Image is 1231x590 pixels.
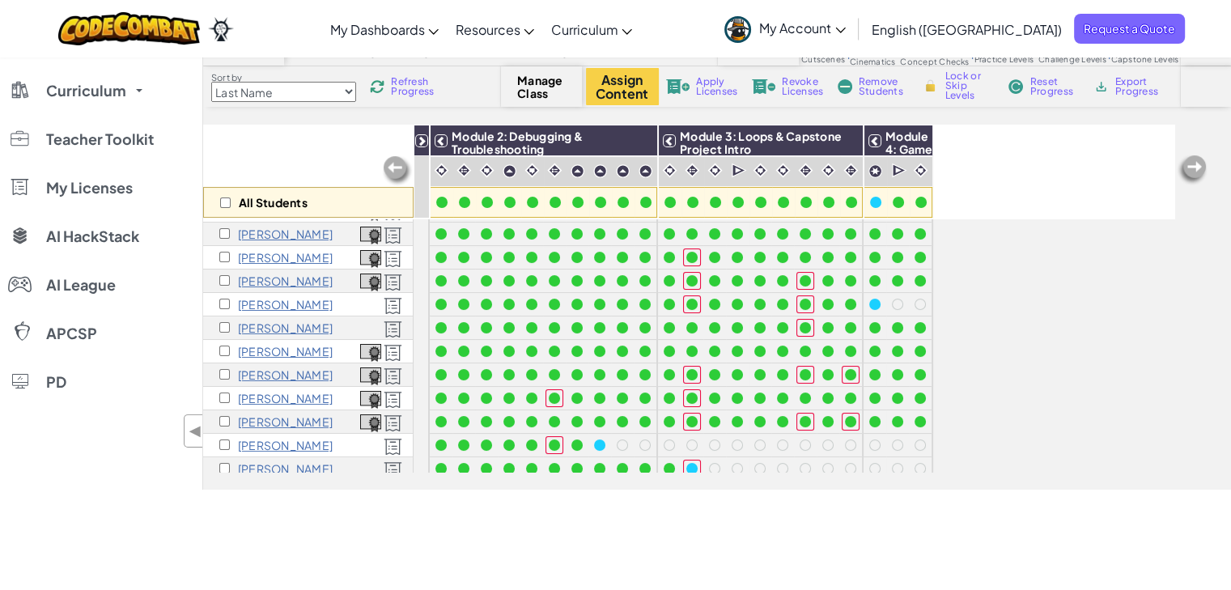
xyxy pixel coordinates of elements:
[360,344,381,362] img: certificate-icon.png
[384,391,402,409] img: Licensed
[1030,77,1079,96] span: Reset Progress
[974,55,1033,64] span: Practice Levels
[850,57,895,66] span: Cinematics
[517,74,565,100] span: Manage Class
[1115,77,1165,96] span: Export Progress
[189,419,202,443] span: ◀
[384,367,402,385] img: Licensed
[384,320,402,338] img: Licensed
[360,201,381,219] a: View Course Completion Certificate
[885,129,941,195] span: Module 4: Game Design & Capstone Project
[238,392,333,405] p: Jason Marquez
[586,68,659,105] button: Assign Content
[360,391,381,409] img: certificate-icon.png
[798,163,813,178] img: IconInteractive.svg
[360,342,381,360] a: View Course Completion Certificate
[864,7,1070,51] a: English ([GEOGRAPHIC_DATA])
[524,163,540,178] img: IconCinematic.svg
[360,274,381,291] img: certificate-icon.png
[680,129,842,156] span: Module 3: Loops & Capstone Project Intro
[662,163,677,178] img: IconCinematic.svg
[456,163,472,178] img: IconInteractive.svg
[384,461,402,479] img: Licensed
[616,164,630,178] img: IconPracticeLevel.svg
[238,227,333,240] p: Andres Gonzales
[593,164,607,178] img: IconPracticeLevel.svg
[58,12,200,45] img: CodeCombat logo
[360,250,381,268] img: certificate-icon.png
[775,163,791,178] img: IconCinematic.svg
[922,79,939,93] img: IconLock.svg
[1111,55,1178,64] span: Capstone Levels
[381,155,414,187] img: Arrow_Left_Inactive.png
[391,77,441,96] span: Refresh Progress
[542,7,640,51] a: Curriculum
[329,21,424,38] span: My Dashboards
[238,251,333,264] p: Kaylen Green
[479,163,495,178] img: IconCinematic.svg
[503,164,516,178] img: IconPracticeLevel.svg
[384,438,402,456] img: Licensed
[900,57,969,66] span: Concept Checks
[384,274,402,291] img: Licensed
[238,345,333,358] p: Guadalupe Ibarra
[685,163,700,178] img: IconInteractive.svg
[821,163,836,178] img: IconCinematic.svg
[1176,154,1208,186] img: Arrow_Left_Inactive.png
[571,164,584,178] img: IconPracticeLevel.svg
[238,462,333,475] p: Reymi Olivares
[782,77,823,96] span: Revoke Licenses
[384,344,402,362] img: Licensed
[384,414,402,432] img: Licensed
[360,227,381,244] img: certificate-icon.png
[360,367,381,385] img: certificate-icon.png
[550,21,618,38] span: Curriculum
[716,3,854,54] a: My Account
[238,321,333,334] p: Jack Howe
[859,77,907,96] span: Remove Students
[238,298,333,311] p: Noah Hines
[452,129,583,156] span: Module 2: Debugging & Troubleshooting
[1038,55,1106,64] span: Challenge Levels
[868,164,882,178] img: IconCapstoneLevel.svg
[753,163,768,178] img: IconCinematic.svg
[547,163,562,178] img: IconInteractive.svg
[46,278,116,292] span: AI League
[211,71,356,84] label: Sort by
[447,7,542,51] a: Resources
[360,412,381,431] a: View Course Completion Certificate
[384,227,402,244] img: Licensed
[872,21,1062,38] span: English ([GEOGRAPHIC_DATA])
[843,163,859,178] img: IconInteractive.svg
[945,71,993,100] span: Lock or Skip Levels
[434,163,449,178] img: IconCinematic.svg
[666,79,690,94] img: IconLicenseApply.svg
[724,16,751,43] img: avatar
[732,163,747,179] img: IconCutscene.svg
[801,55,845,64] span: Cutscenes
[455,21,520,38] span: Resources
[239,196,308,209] p: All Students
[1093,79,1109,94] img: IconArchive.svg
[46,132,154,146] span: Teacher Toolkit
[639,164,652,178] img: IconPracticeLevel.svg
[360,388,381,407] a: View Course Completion Certificate
[838,79,852,94] img: IconRemoveStudents.svg
[360,271,381,290] a: View Course Completion Certificate
[46,83,126,98] span: Curriculum
[46,180,133,195] span: My Licenses
[1074,14,1185,44] a: Request a Quote
[707,163,723,178] img: IconCinematic.svg
[360,414,381,432] img: certificate-icon.png
[1008,79,1024,94] img: IconReset.svg
[384,250,402,268] img: Licensed
[913,163,928,178] img: IconCinematic.svg
[360,365,381,384] a: View Course Completion Certificate
[238,439,333,452] p: Alexis Moody
[360,248,381,266] a: View Course Completion Certificate
[360,224,381,243] a: View Course Completion Certificate
[384,297,402,315] img: Licensed
[238,415,333,428] p: Jose Mendoza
